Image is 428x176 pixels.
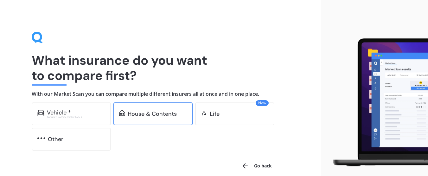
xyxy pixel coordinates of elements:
[48,136,63,142] div: Other
[47,116,105,118] div: Excludes commercial vehicles
[37,110,44,116] img: car.f15378c7a67c060ca3f3.svg
[32,91,289,97] h4: With our Market Scan you can compare multiple different insurers all at once and in one place.
[256,100,269,106] span: New
[238,158,276,173] button: Go back
[210,111,220,117] div: Life
[47,109,71,116] div: Vehicle *
[32,53,289,83] h1: What insurance do you want to compare first?
[201,110,207,116] img: life.f720d6a2d7cdcd3ad642.svg
[326,36,428,169] img: laptop.webp
[37,135,45,141] img: other.81dba5aafe580aa69f38.svg
[119,110,125,116] img: home-and-contents.b802091223b8502ef2dd.svg
[128,111,177,117] div: House & Contents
